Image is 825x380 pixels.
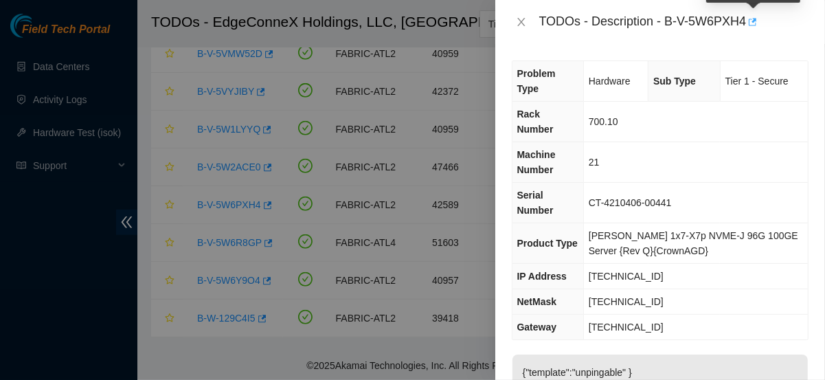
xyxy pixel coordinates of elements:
span: 700.10 [589,116,618,127]
span: Machine Number [517,149,556,175]
span: Problem Type [517,68,556,94]
span: Hardware [589,76,631,87]
button: Close [512,16,531,29]
span: CT-4210406-00441 [589,197,672,208]
span: [TECHNICAL_ID] [589,271,664,282]
span: Rack Number [517,109,554,135]
span: [TECHNICAL_ID] [589,296,664,307]
span: close [516,16,527,27]
span: [TECHNICAL_ID] [589,322,664,333]
span: 21 [589,157,600,168]
div: TODOs - Description - B-V-5W6PXH4 [539,11,809,33]
span: [PERSON_NAME] 1x7-X7p NVME-J 96G 100GE Server {Rev Q}{CrownAGD} [589,230,798,256]
span: NetMask [517,296,557,307]
span: Sub Type [653,76,696,87]
span: Serial Number [517,190,554,216]
span: IP Address [517,271,567,282]
span: Gateway [517,322,557,333]
span: Product Type [517,238,578,249]
span: Tier 1 - Secure [725,76,789,87]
